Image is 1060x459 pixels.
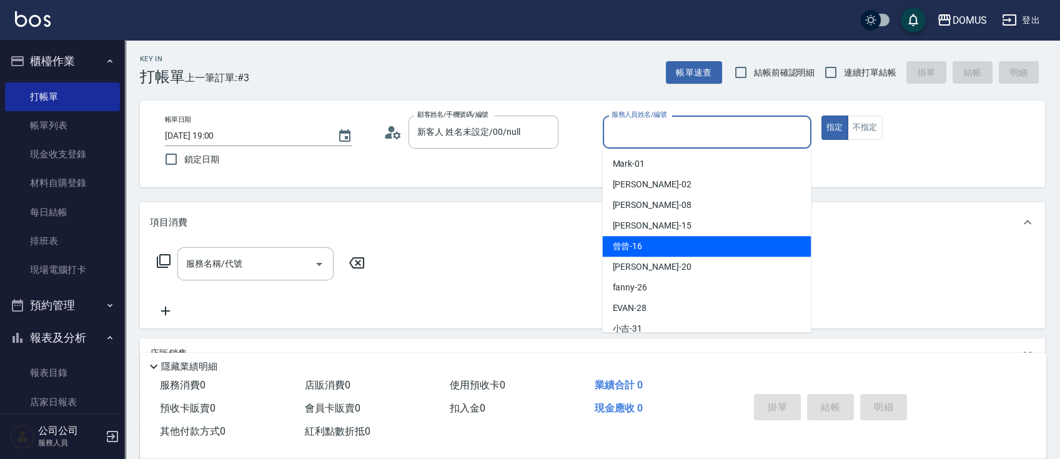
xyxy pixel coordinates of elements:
p: 項目消費 [150,216,187,229]
a: 材料自購登錄 [5,169,120,197]
span: [PERSON_NAME] -20 [612,260,691,274]
a: 現金收支登錄 [5,140,120,169]
button: 預約管理 [5,289,120,322]
h5: 公司公司 [38,425,102,437]
p: 店販銷售 [150,347,187,360]
h3: 打帳單 [140,68,185,86]
span: [PERSON_NAME] -02 [612,178,691,191]
span: 服務消費 0 [160,379,206,391]
h2: Key In [140,55,185,63]
a: 打帳單 [5,82,120,111]
button: Open [309,254,329,274]
img: Logo [15,11,51,27]
label: 服務人員姓名/編號 [612,110,666,119]
button: 櫃檯作業 [5,45,120,77]
button: 帳單速查 [666,61,722,84]
button: Choose date, selected date is 2025-08-19 [330,121,360,151]
label: 顧客姓名/手機號碼/編號 [417,110,488,119]
span: Mark -01 [612,157,645,170]
span: 連續打單結帳 [844,66,896,79]
span: 小吉 -31 [612,322,642,335]
a: 排班表 [5,227,120,255]
button: save [901,7,926,32]
span: [PERSON_NAME] -08 [612,199,691,212]
span: fanny -26 [612,281,647,294]
button: 不指定 [848,116,883,140]
span: 使用預收卡 0 [450,379,505,391]
a: 現場電腦打卡 [5,255,120,284]
span: 鎖定日期 [184,153,219,166]
span: 結帳前確認明細 [754,66,815,79]
div: DOMUS [952,12,987,28]
p: 服務人員 [38,437,102,448]
span: 曾曾 -16 [612,240,642,253]
span: 紅利點數折抵 0 [305,425,370,437]
span: 其他付款方式 0 [160,425,225,437]
button: DOMUS [932,7,992,33]
span: [PERSON_NAME] -15 [612,219,691,232]
span: 店販消費 0 [305,379,350,391]
p: 隱藏業績明細 [161,360,217,373]
button: 報表及分析 [5,322,120,354]
span: EVAN -28 [612,302,646,315]
span: 現金應收 0 [594,402,642,414]
button: 登出 [997,9,1045,32]
span: 上一筆訂單:#3 [185,70,249,86]
div: 店販銷售 [140,338,1045,368]
button: 指定 [821,116,848,140]
a: 帳單列表 [5,111,120,140]
span: 扣入金 0 [450,402,485,414]
img: Person [10,424,35,449]
a: 報表目錄 [5,358,120,387]
span: 業績合計 0 [594,379,642,391]
a: 每日結帳 [5,198,120,227]
a: 店家日報表 [5,388,120,417]
span: 會員卡販賣 0 [305,402,360,414]
label: 帳單日期 [165,115,191,124]
span: 預收卡販賣 0 [160,402,215,414]
div: 項目消費 [140,202,1045,242]
input: YYYY/MM/DD hh:mm [165,126,325,146]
